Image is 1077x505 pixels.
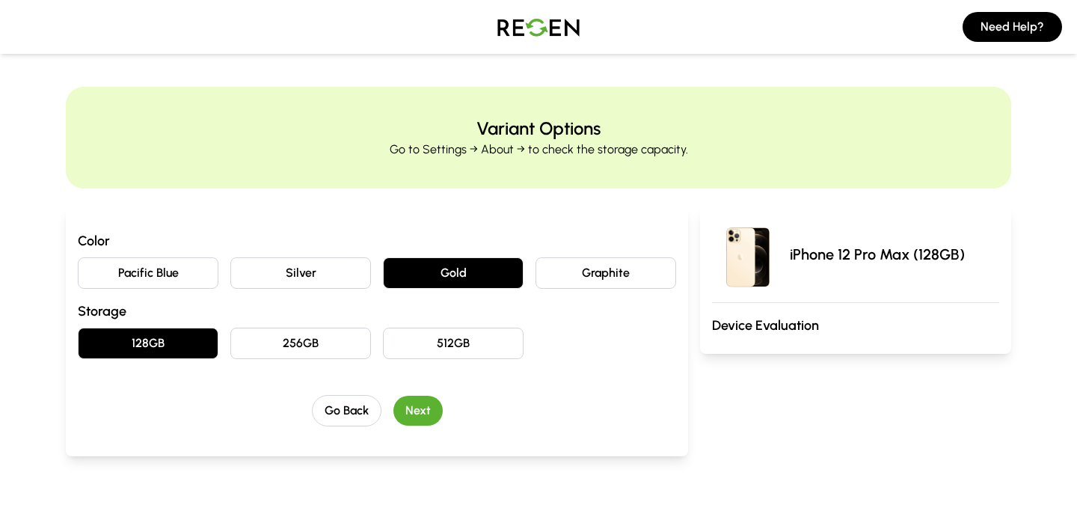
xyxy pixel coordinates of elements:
button: Silver [230,257,371,289]
button: Gold [383,257,524,289]
button: Graphite [536,257,676,289]
h3: Device Evaluation [712,315,999,336]
button: 256GB [230,328,371,359]
button: Pacific Blue [78,257,218,289]
button: Next [393,396,443,426]
p: Go to Settings → About → to check the storage capacity. [390,141,688,159]
h3: Color [78,230,676,251]
button: Go Back [312,395,381,426]
h3: Storage [78,301,676,322]
button: 128GB [78,328,218,359]
h2: Variant Options [476,117,601,141]
button: Need Help? [963,12,1062,42]
img: iPhone 12 Pro Max [712,218,784,290]
button: 512GB [383,328,524,359]
p: iPhone 12 Pro Max (128GB) [790,244,965,265]
img: Logo [486,6,591,48]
